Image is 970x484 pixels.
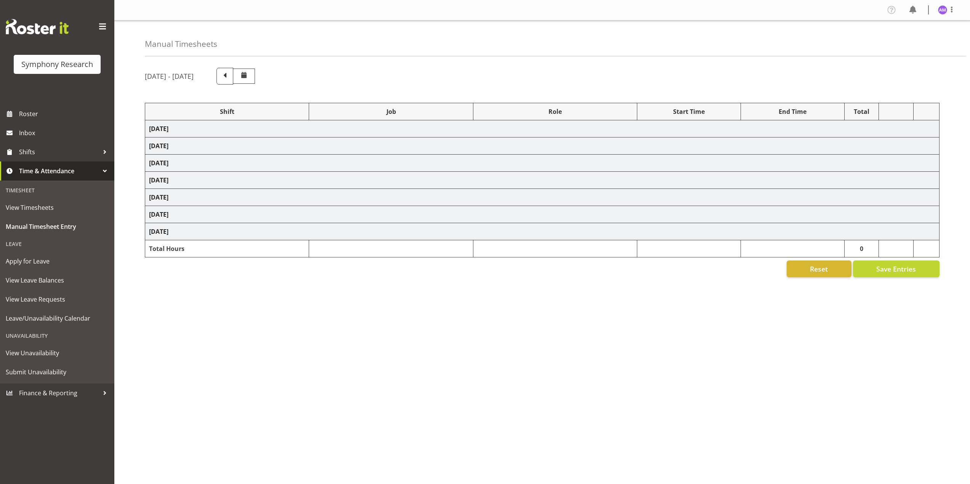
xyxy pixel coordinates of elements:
[145,40,217,48] h4: Manual Timesheets
[2,290,112,309] a: View Leave Requests
[745,107,840,116] div: End Time
[6,366,109,378] span: Submit Unavailability
[145,189,940,206] td: [DATE]
[6,275,109,286] span: View Leave Balances
[6,19,69,34] img: Rosterit website logo
[19,165,99,177] span: Time & Attendance
[938,5,947,14] img: amal-makan1835.jpg
[2,217,112,236] a: Manual Timesheet Entry
[6,221,109,232] span: Manual Timesheet Entry
[145,72,194,80] h5: [DATE] - [DATE]
[145,120,940,137] td: [DATE]
[2,236,112,252] div: Leave
[844,240,879,257] td: 0
[19,387,99,399] span: Finance & Reporting
[810,264,828,274] span: Reset
[313,107,469,116] div: Job
[848,107,875,116] div: Total
[853,260,940,277] button: Save Entries
[19,146,99,158] span: Shifts
[149,107,305,116] div: Shift
[6,202,109,213] span: View Timesheets
[19,108,111,120] span: Roster
[145,172,940,189] td: [DATE]
[2,328,112,343] div: Unavailability
[477,107,633,116] div: Role
[145,155,940,172] td: [DATE]
[2,252,112,271] a: Apply for Leave
[145,206,940,223] td: [DATE]
[2,363,112,382] a: Submit Unavailability
[2,182,112,198] div: Timesheet
[145,137,940,155] td: [DATE]
[6,294,109,305] span: View Leave Requests
[2,271,112,290] a: View Leave Balances
[145,240,309,257] td: Total Hours
[2,343,112,363] a: View Unavailability
[641,107,737,116] div: Start Time
[145,223,940,240] td: [DATE]
[21,59,93,70] div: Symphony Research
[787,260,851,277] button: Reset
[6,347,109,359] span: View Unavailability
[2,198,112,217] a: View Timesheets
[2,309,112,328] a: Leave/Unavailability Calendar
[6,256,109,267] span: Apply for Leave
[876,264,916,274] span: Save Entries
[6,313,109,324] span: Leave/Unavailability Calendar
[19,127,111,139] span: Inbox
